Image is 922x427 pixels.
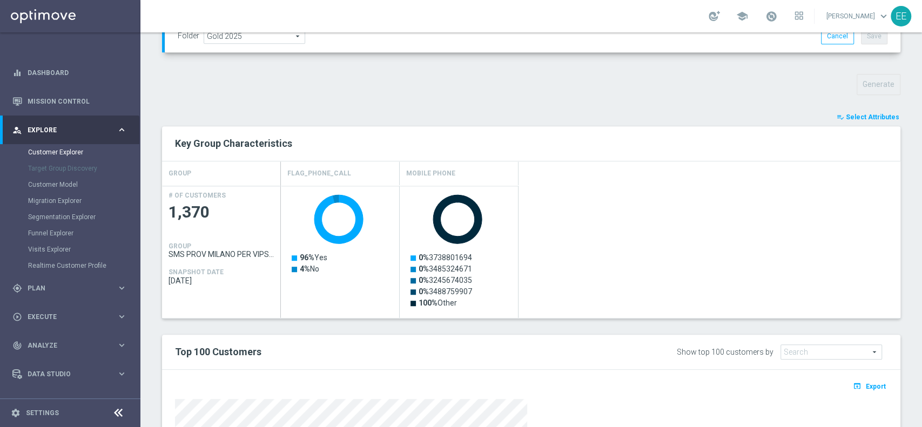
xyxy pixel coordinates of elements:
i: play_circle_outline [12,312,22,322]
tspan: 96% [300,253,314,262]
span: Export [866,383,886,390]
a: [PERSON_NAME]keyboard_arrow_down [825,8,891,24]
span: 1,370 [169,202,274,223]
label: Folder [178,31,199,40]
a: Funnel Explorer [28,229,112,238]
a: Segmentation Explorer [28,213,112,221]
button: Cancel [821,29,854,44]
div: Customer Explorer [28,144,139,160]
a: Visits Explorer [28,245,112,254]
tspan: 0% [419,287,429,296]
h4: Mobile Phone [406,164,455,183]
i: keyboard_arrow_right [117,283,127,293]
button: equalizer Dashboard [12,69,127,77]
text: 3245674035 [419,276,472,284]
div: Show top 100 customers by [677,348,773,357]
h4: # OF CUSTOMERS [169,192,226,199]
div: Execute [12,312,117,322]
h4: GROUP [169,164,191,183]
button: playlist_add_check Select Attributes [836,111,900,123]
i: lightbulb [12,398,22,408]
button: Save [861,29,887,44]
div: Data Studio [12,369,117,379]
button: gps_fixed Plan keyboard_arrow_right [12,284,127,293]
div: Plan [12,283,117,293]
div: Segmentation Explorer [28,209,139,225]
div: Mission Control [12,87,127,116]
div: Migration Explorer [28,193,139,209]
i: gps_fixed [12,283,22,293]
span: school [736,10,748,22]
div: EE [891,6,911,26]
div: Analyze [12,341,117,350]
button: person_search Explore keyboard_arrow_right [12,126,127,134]
i: settings [11,408,21,418]
button: Data Studio keyboard_arrow_right [12,370,127,378]
span: Analyze [28,342,117,349]
h4: SNAPSHOT DATE [169,268,224,276]
button: open_in_browser Export [851,379,887,393]
div: Funnel Explorer [28,225,139,241]
h2: Top 100 Customers [175,345,584,358]
button: Mission Control [12,97,127,106]
a: Dashboard [28,58,127,87]
text: 3738801694 [419,253,472,262]
text: Yes [300,253,327,262]
span: Select Attributes [846,113,899,121]
div: Press SPACE to select this row. [281,186,519,318]
button: Generate [857,74,900,95]
tspan: 0% [419,276,429,284]
i: keyboard_arrow_right [117,369,127,379]
i: person_search [12,125,22,135]
button: play_circle_outline Execute keyboard_arrow_right [12,313,127,321]
tspan: 0% [419,253,429,262]
tspan: 0% [419,265,429,273]
button: track_changes Analyze keyboard_arrow_right [12,341,127,350]
a: Optibot [28,388,113,417]
h2: Key Group Characteristics [175,137,887,150]
div: Realtime Customer Profile [28,257,139,274]
tspan: 4% [300,265,310,273]
span: Data Studio [28,371,117,377]
i: keyboard_arrow_right [117,340,127,350]
text: 3485324671 [419,265,472,273]
a: Migration Explorer [28,196,112,205]
div: Press SPACE to select this row. [162,186,281,318]
text: Other [419,299,457,307]
h4: GROUP [169,242,191,250]
div: Customer Model [28,177,139,193]
span: Explore [28,127,117,133]
i: keyboard_arrow_right [117,311,127,322]
h4: FLAG_PHONE_CALL [287,164,351,183]
a: Mission Control [28,87,127,116]
i: playlist_add_check [837,113,844,121]
span: keyboard_arrow_down [878,10,890,22]
div: Target Group Discovery [28,160,139,177]
div: Optibot [12,388,127,417]
a: Realtime Customer Profile [28,261,112,270]
span: Execute [28,314,117,320]
i: track_changes [12,341,22,350]
text: 3488759907 [419,287,472,296]
tspan: 100% [419,299,438,307]
span: 2025-09-03 [169,276,274,285]
a: Settings [26,410,59,416]
div: Visits Explorer [28,241,139,257]
i: keyboard_arrow_right [117,125,127,135]
div: Dashboard [12,58,127,87]
span: SMS PROV MILANO PER VIPS GS [169,250,274,259]
i: equalizer [12,68,22,78]
text: No [300,265,319,273]
a: Customer Explorer [28,148,112,157]
i: open_in_browser [853,382,864,390]
span: Plan [28,285,117,292]
a: Customer Model [28,180,112,189]
div: Explore [12,125,117,135]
